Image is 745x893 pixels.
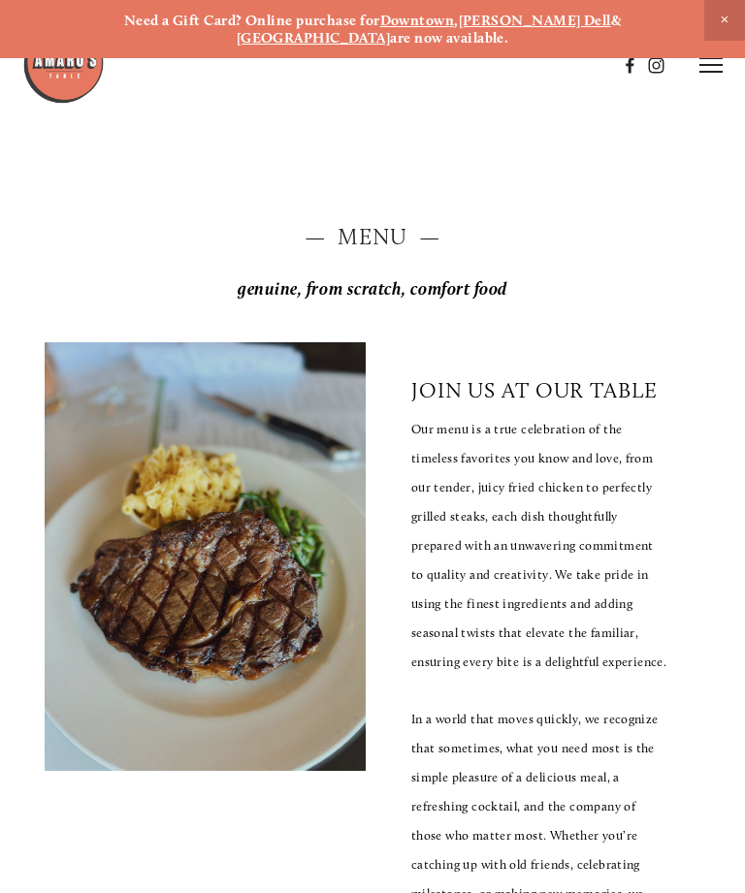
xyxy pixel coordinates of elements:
strong: Need a Gift Card? Online purchase for [124,12,380,29]
img: Amaro's Table [22,22,105,105]
a: [PERSON_NAME] Dell [459,12,611,29]
strong: are now available. [390,29,508,47]
p: Our menu is a true celebration of the timeless favorites you know and love, from our tender, juic... [411,415,668,676]
strong: & [611,12,621,29]
a: Downtown [380,12,455,29]
em: genuine, from scratch, comfort food [238,278,507,300]
strong: , [454,12,458,29]
p: join us at our table [411,377,658,403]
a: [GEOGRAPHIC_DATA] [237,29,391,47]
h2: — Menu — [45,222,700,253]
